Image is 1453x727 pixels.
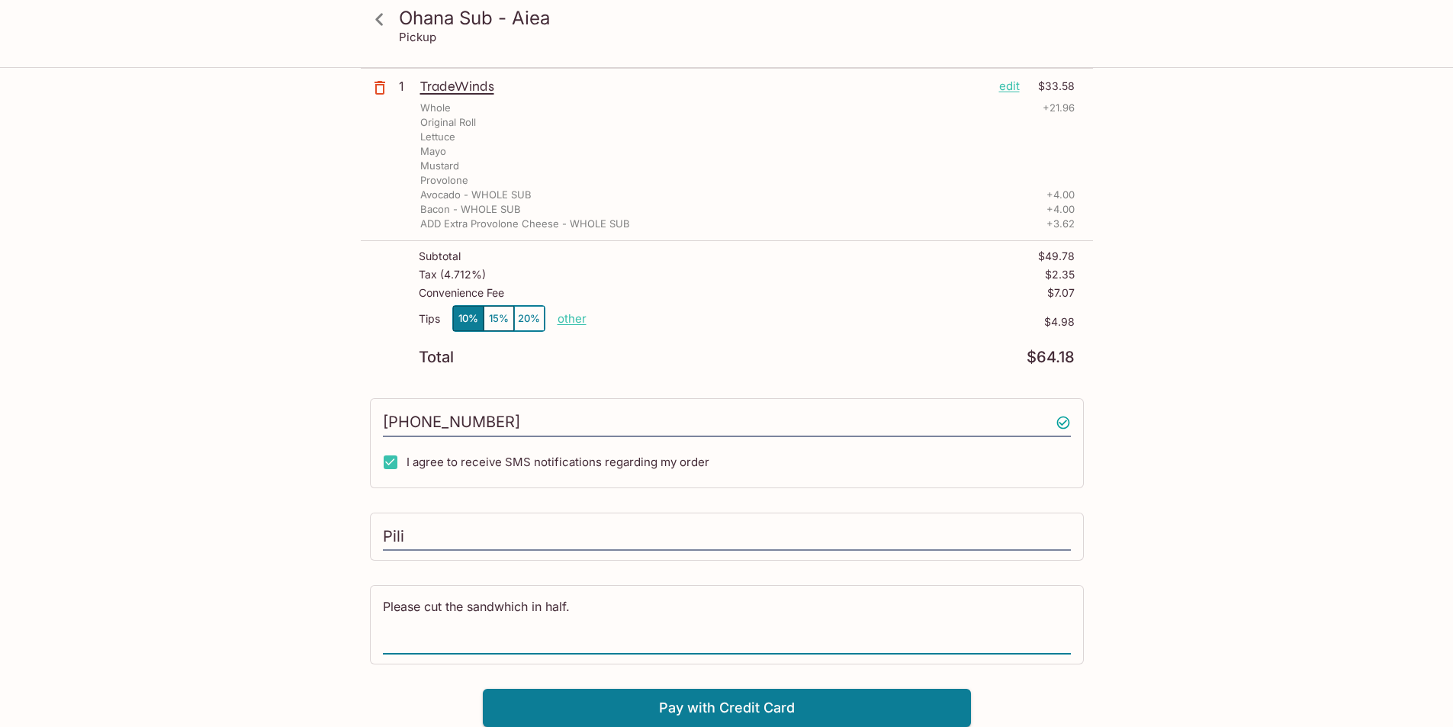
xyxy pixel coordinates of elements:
button: 15% [484,306,514,331]
p: Convenience Fee [419,287,504,299]
textarea: Please cut the sandwhich in half. [383,598,1071,651]
p: 1 [399,78,414,95]
p: Subtotal [419,250,461,262]
p: + 3.62 [1046,217,1075,231]
p: $4.98 [587,316,1075,328]
p: ADD Extra Provolone Cheese - WHOLE SUB [420,217,630,231]
p: Lettuce [420,130,455,144]
p: TradeWinds [420,78,987,95]
p: $64.18 [1027,350,1075,365]
button: other [558,311,587,326]
p: Whole [420,101,451,115]
p: Mayo [420,144,446,159]
button: 10% [453,306,484,331]
p: Total [419,350,454,365]
p: + 4.00 [1046,188,1075,202]
p: Provolone [420,173,468,188]
p: + 21.96 [1043,101,1075,115]
p: $7.07 [1047,287,1075,299]
p: Pickup [399,30,436,44]
input: Enter first and last name [383,523,1071,552]
button: Pay with Credit Card [483,689,971,727]
input: Enter phone number [383,408,1071,437]
p: + 4.00 [1046,202,1075,217]
p: Original Roll [420,115,476,130]
p: Tips [419,313,440,325]
span: I agree to receive SMS notifications regarding my order [407,455,709,469]
h3: Ohana Sub - Aiea [399,6,1081,30]
p: Tax ( 4.712% ) [419,269,486,281]
button: 20% [514,306,545,331]
p: Avocado - WHOLE SUB [420,188,532,202]
p: Mustard [420,159,459,173]
p: $49.78 [1038,250,1075,262]
p: $2.35 [1045,269,1075,281]
p: Bacon - WHOLE SUB [420,202,521,217]
p: $33.58 [1029,78,1075,95]
p: edit [999,78,1020,95]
